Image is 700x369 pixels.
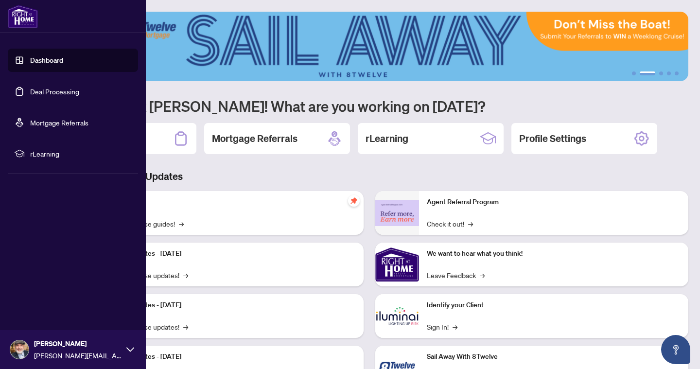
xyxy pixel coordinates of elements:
span: [PERSON_NAME][EMAIL_ADDRESS][DOMAIN_NAME] [34,350,122,361]
img: Slide 1 [51,12,688,81]
h2: Profile Settings [519,132,586,145]
span: → [453,321,457,332]
span: → [179,218,184,229]
span: [PERSON_NAME] [34,338,122,349]
img: Agent Referral Program [375,200,419,227]
p: Platform Updates - [DATE] [102,300,356,311]
h1: Welcome back [PERSON_NAME]! What are you working on [DATE]? [51,97,688,115]
button: 5 [675,71,679,75]
h2: Mortgage Referrals [212,132,297,145]
button: Open asap [661,335,690,364]
p: We want to hear what you think! [427,248,681,259]
button: 1 [632,71,636,75]
button: 4 [667,71,671,75]
button: 2 [640,71,655,75]
span: pushpin [348,195,360,207]
p: Sail Away With 8Twelve [427,351,681,362]
span: → [183,270,188,281]
button: 3 [659,71,663,75]
a: Mortgage Referrals [30,118,88,127]
span: → [480,270,485,281]
img: Identify your Client [375,294,419,338]
span: rLearning [30,148,131,159]
a: Deal Processing [30,87,79,96]
p: Identify your Client [427,300,681,311]
span: → [468,218,473,229]
img: We want to hear what you think! [375,243,419,286]
a: Sign In!→ [427,321,457,332]
a: Check it out!→ [427,218,473,229]
a: Leave Feedback→ [427,270,485,281]
h3: Brokerage & Industry Updates [51,170,688,183]
p: Platform Updates - [DATE] [102,248,356,259]
img: logo [8,5,38,28]
img: Profile Icon [10,340,29,359]
a: Dashboard [30,56,63,65]
p: Self-Help [102,197,356,208]
span: → [183,321,188,332]
p: Platform Updates - [DATE] [102,351,356,362]
h2: rLearning [366,132,408,145]
p: Agent Referral Program [427,197,681,208]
